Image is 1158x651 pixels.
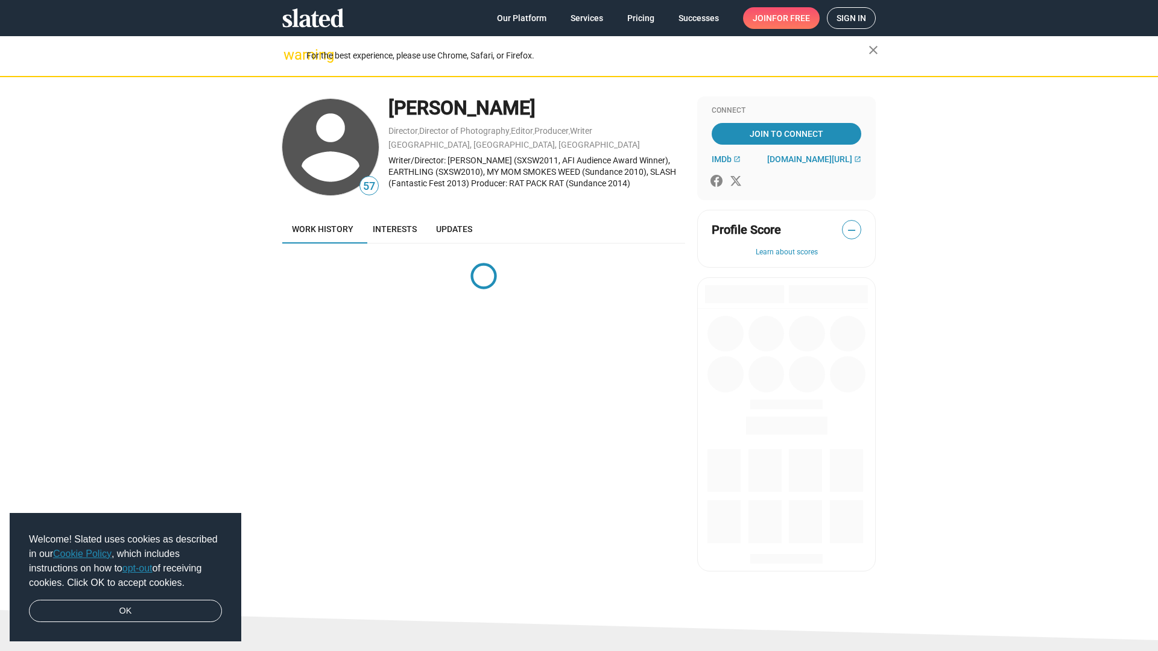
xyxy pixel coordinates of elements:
span: Work history [292,224,353,234]
div: For the best experience, please use Chrome, Safari, or Firefox. [306,48,868,64]
button: Learn about scores [712,248,861,257]
span: , [510,128,511,135]
span: Services [571,7,603,29]
a: Work history [282,215,363,244]
span: Interests [373,224,417,234]
a: Our Platform [487,7,556,29]
a: Pricing [618,7,664,29]
span: Profile Score [712,222,781,238]
a: Producer [534,126,569,136]
span: — [843,222,861,238]
a: [DOMAIN_NAME][URL] [767,154,861,164]
span: IMDb [712,154,732,164]
a: Sign in [827,7,876,29]
div: Connect [712,106,861,116]
span: Join [753,7,810,29]
div: Writer/Director: [PERSON_NAME] (SXSW2011, AFI Audience Award Winner), EARTHLING (SXSW2010), MY MO... [388,155,685,189]
span: Successes [679,7,719,29]
span: , [533,128,534,135]
a: IMDb [712,154,741,164]
mat-icon: open_in_new [733,156,741,163]
a: Director [388,126,418,136]
span: Pricing [627,7,654,29]
mat-icon: close [866,43,881,57]
a: [GEOGRAPHIC_DATA], [GEOGRAPHIC_DATA], [GEOGRAPHIC_DATA] [388,140,640,149]
div: [PERSON_NAME] [388,95,685,121]
span: [DOMAIN_NAME][URL] [767,154,852,164]
a: Joinfor free [743,7,820,29]
a: opt-out [122,563,153,573]
a: dismiss cookie message [29,600,222,623]
span: , [418,128,419,135]
span: Our Platform [497,7,546,29]
span: Updates [436,224,472,234]
a: Join To Connect [712,123,861,145]
a: Services [561,7,613,29]
span: Welcome! Slated uses cookies as described in our , which includes instructions on how to of recei... [29,532,222,590]
a: Updates [426,215,482,244]
mat-icon: open_in_new [854,156,861,163]
div: cookieconsent [10,513,241,642]
span: , [569,128,570,135]
span: Join To Connect [714,123,859,145]
span: Sign in [837,8,866,28]
a: Successes [669,7,729,29]
mat-icon: warning [283,48,298,62]
span: 57 [360,178,378,195]
a: Editor [511,126,533,136]
span: for free [772,7,810,29]
a: Cookie Policy [53,549,112,559]
a: Interests [363,215,426,244]
a: Writer [570,126,592,136]
a: Director of Photography [419,126,510,136]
